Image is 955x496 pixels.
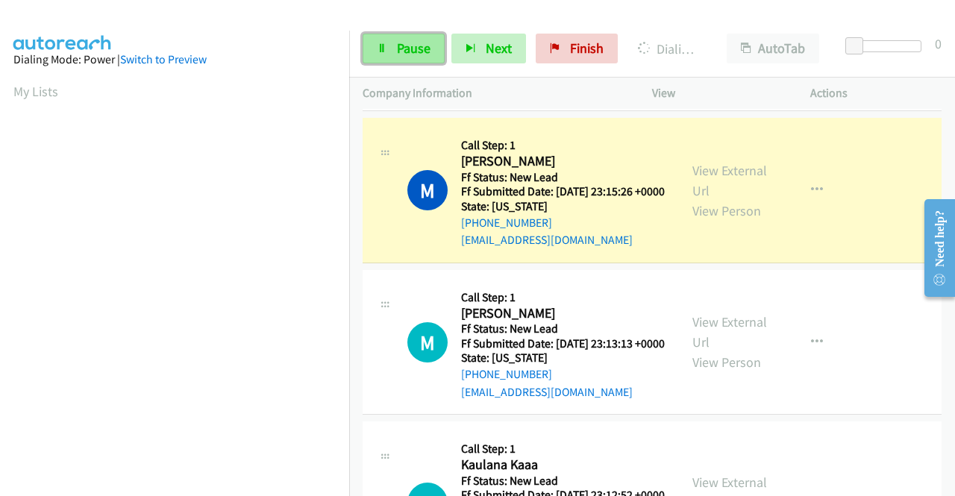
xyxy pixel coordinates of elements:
[536,34,618,63] a: Finish
[638,39,700,59] p: Dialing [PERSON_NAME]
[652,84,783,102] p: View
[407,322,448,362] div: The call is yet to be attempted
[461,321,665,336] h5: Ff Status: New Lead
[935,34,942,54] div: 0
[451,34,526,63] button: Next
[461,305,660,322] h2: [PERSON_NAME]
[810,84,942,102] p: Actions
[461,233,633,247] a: [EMAIL_ADDRESS][DOMAIN_NAME]
[570,40,604,57] span: Finish
[727,34,819,63] button: AutoTab
[486,40,512,57] span: Next
[461,290,665,305] h5: Call Step: 1
[461,170,665,185] h5: Ff Status: New Lead
[397,40,430,57] span: Pause
[461,184,665,199] h5: Ff Submitted Date: [DATE] 23:15:26 +0000
[692,354,761,371] a: View Person
[461,367,552,381] a: [PHONE_NUMBER]
[461,336,665,351] h5: Ff Submitted Date: [DATE] 23:13:13 +0000
[13,51,336,69] div: Dialing Mode: Power |
[363,84,625,102] p: Company Information
[461,199,665,214] h5: State: [US_STATE]
[461,351,665,365] h5: State: [US_STATE]
[363,34,445,63] a: Pause
[407,322,448,362] h1: M
[692,313,767,351] a: View External Url
[461,138,665,153] h5: Call Step: 1
[461,456,660,474] h2: Kaulana Kaaa
[407,170,448,210] h1: M
[13,83,58,100] a: My Lists
[692,162,767,199] a: View External Url
[461,442,666,456] h5: Call Step: 1
[120,52,207,66] a: Switch to Preview
[461,385,633,399] a: [EMAIL_ADDRESS][DOMAIN_NAME]
[692,202,761,219] a: View Person
[461,153,660,170] h2: [PERSON_NAME]
[853,40,921,52] div: Delay between calls (in seconds)
[912,189,955,307] iframe: Resource Center
[461,216,552,230] a: [PHONE_NUMBER]
[461,474,666,489] h5: Ff Status: New Lead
